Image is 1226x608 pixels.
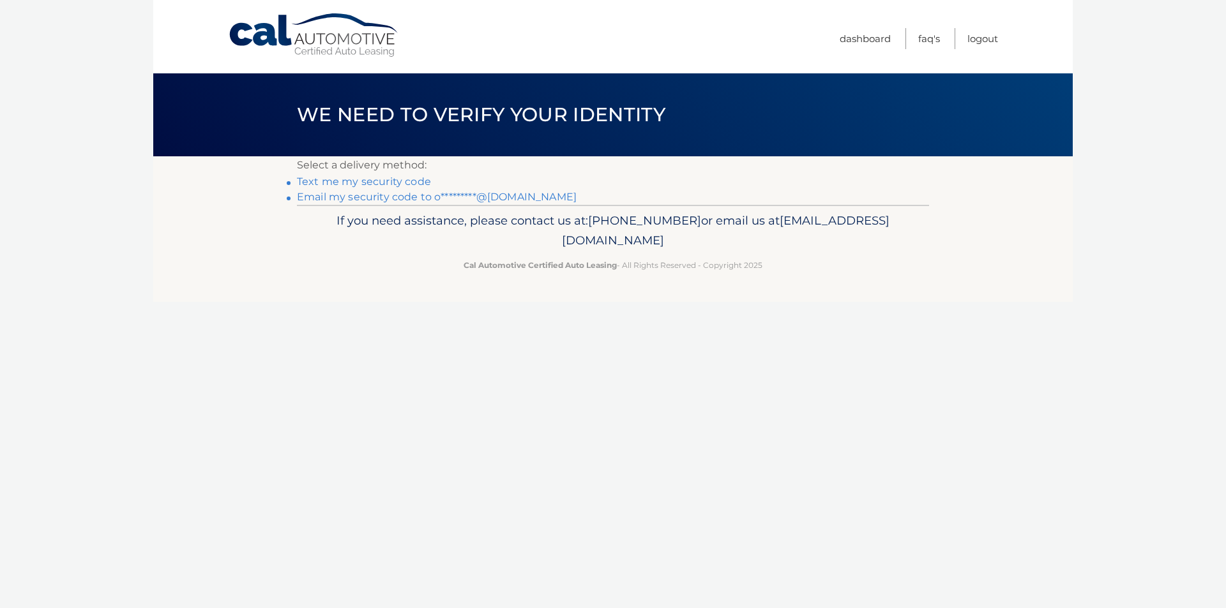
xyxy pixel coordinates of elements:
[297,191,577,203] a: Email my security code to o*********@[DOMAIN_NAME]
[918,28,940,49] a: FAQ's
[297,156,929,174] p: Select a delivery method:
[840,28,891,49] a: Dashboard
[297,103,665,126] span: We need to verify your identity
[228,13,400,58] a: Cal Automotive
[297,175,431,188] a: Text me my security code
[588,213,701,228] span: [PHONE_NUMBER]
[464,260,617,270] strong: Cal Automotive Certified Auto Leasing
[967,28,998,49] a: Logout
[305,258,921,272] p: - All Rights Reserved - Copyright 2025
[305,211,921,251] p: If you need assistance, please contact us at: or email us at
